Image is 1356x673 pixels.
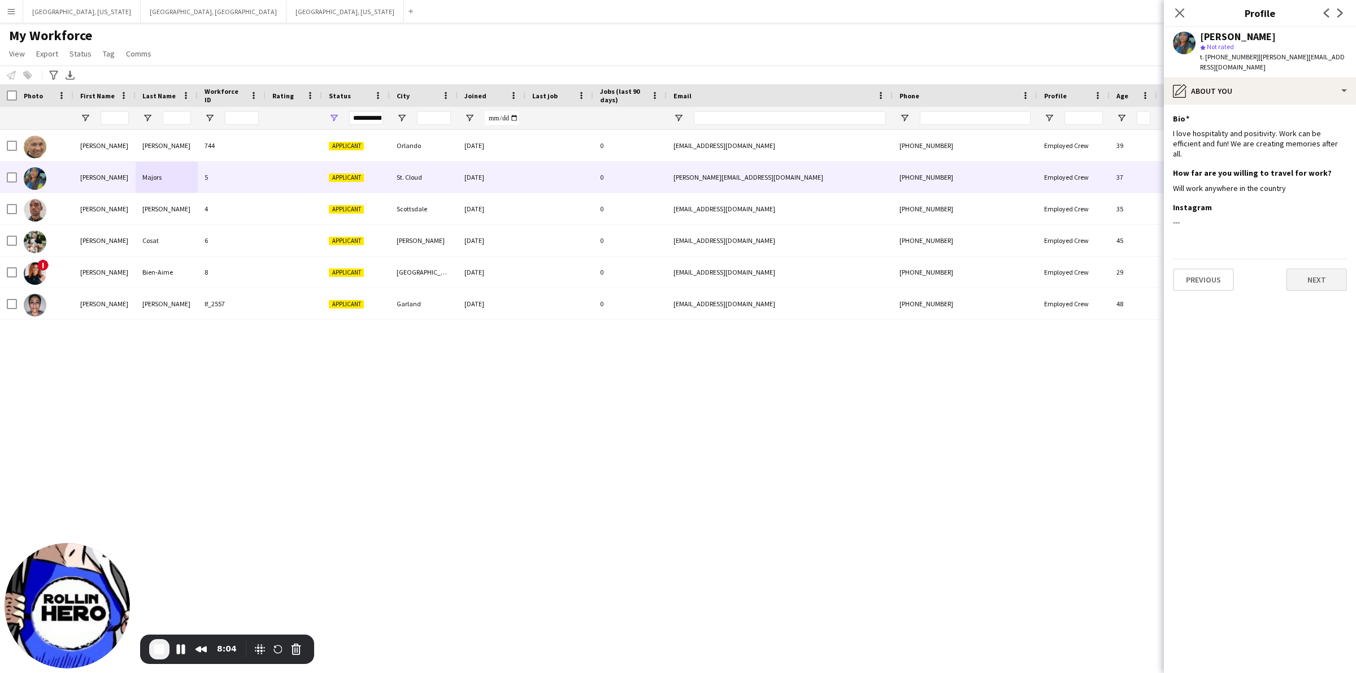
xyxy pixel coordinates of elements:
[329,205,364,214] span: Applicant
[667,193,893,224] div: [EMAIL_ADDRESS][DOMAIN_NAME]
[1037,162,1110,193] div: Employed Crew
[593,257,667,288] div: 0
[63,68,77,82] app-action-btn: Export XLSX
[1110,257,1157,288] div: 29
[893,162,1037,193] div: [PHONE_NUMBER]
[24,136,46,158] img: Cesar Duran Cesar Duran
[126,49,151,59] span: Comms
[32,46,63,61] a: Export
[65,46,96,61] a: Status
[329,113,339,123] button: Open Filter Menu
[80,92,115,100] span: First Name
[893,288,1037,319] div: [PHONE_NUMBER]
[1037,193,1110,224] div: Employed Crew
[103,49,115,59] span: Tag
[893,225,1037,256] div: [PHONE_NUMBER]
[1173,268,1234,291] button: Previous
[1037,130,1110,161] div: Employed Crew
[397,92,410,100] span: City
[1044,92,1067,100] span: Profile
[390,130,458,161] div: Orlando
[1286,268,1347,291] button: Next
[141,1,286,23] button: [GEOGRAPHIC_DATA], [GEOGRAPHIC_DATA]
[205,113,215,123] button: Open Filter Menu
[198,288,266,319] div: lf_2557
[893,193,1037,224] div: [PHONE_NUMBER]
[136,225,198,256] div: Cosat
[101,111,129,125] input: First Name Filter Input
[1164,6,1356,20] h3: Profile
[9,49,25,59] span: View
[24,92,43,100] span: Photo
[1116,113,1127,123] button: Open Filter Menu
[329,237,364,245] span: Applicant
[593,130,667,161] div: 0
[286,1,404,23] button: [GEOGRAPHIC_DATA], [US_STATE]
[73,193,136,224] div: [PERSON_NAME]
[1173,114,1189,124] h3: Bio
[920,111,1031,125] input: Phone Filter Input
[485,111,519,125] input: Joined Filter Input
[1037,225,1110,256] div: Employed Crew
[1200,53,1259,61] span: t. [PHONE_NUMBER]
[1173,183,1347,193] div: Will work anywhere in the country
[121,46,156,61] a: Comms
[69,49,92,59] span: Status
[198,130,266,161] div: 744
[390,288,458,319] div: Garland
[667,162,893,193] div: [PERSON_NAME][EMAIL_ADDRESS][DOMAIN_NAME]
[673,92,692,100] span: Email
[136,288,198,319] div: [PERSON_NAME]
[1173,168,1332,178] h3: How far are you willing to travel for work?
[532,92,558,100] span: Last job
[198,162,266,193] div: 5
[5,46,29,61] a: View
[1173,128,1347,159] div: I love hospitality and positivity. Work can be efficient and fun! We are creating memories after ...
[36,49,58,59] span: Export
[1207,42,1234,51] span: Not rated
[329,142,364,150] span: Applicant
[24,167,46,190] img: Jasmine Majors
[1116,92,1128,100] span: Age
[136,162,198,193] div: Majors
[9,27,92,44] span: My Workforce
[1044,113,1054,123] button: Open Filter Menu
[458,193,525,224] div: [DATE]
[390,162,458,193] div: St. Cloud
[593,225,667,256] div: 0
[899,92,919,100] span: Phone
[458,288,525,319] div: [DATE]
[390,257,458,288] div: [GEOGRAPHIC_DATA][PERSON_NAME]
[24,262,46,285] img: Keisha Bien-Aime
[198,193,266,224] div: 4
[667,225,893,256] div: [EMAIL_ADDRESS][DOMAIN_NAME]
[458,225,525,256] div: [DATE]
[1200,53,1345,71] span: | [PERSON_NAME][EMAIL_ADDRESS][DOMAIN_NAME]
[673,113,684,123] button: Open Filter Menu
[464,92,486,100] span: Joined
[142,113,153,123] button: Open Filter Menu
[1173,202,1212,212] h3: Instagram
[136,193,198,224] div: [PERSON_NAME]
[225,111,259,125] input: Workforce ID Filter Input
[136,257,198,288] div: Bien-Aime
[329,173,364,182] span: Applicant
[24,231,46,253] img: Jeffrey Cosat
[458,162,525,193] div: [DATE]
[80,113,90,123] button: Open Filter Menu
[1037,257,1110,288] div: Employed Crew
[272,92,294,100] span: Rating
[458,257,525,288] div: [DATE]
[24,294,46,316] img: María Vargas
[73,130,136,161] div: [PERSON_NAME]
[24,199,46,222] img: Jayson Adams
[142,92,176,100] span: Last Name
[329,300,364,309] span: Applicant
[397,113,407,123] button: Open Filter Menu
[1110,288,1157,319] div: 48
[390,225,458,256] div: [PERSON_NAME]
[390,193,458,224] div: Scottsdale
[1200,32,1276,42] div: [PERSON_NAME]
[1164,77,1356,105] div: About you
[593,288,667,319] div: 0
